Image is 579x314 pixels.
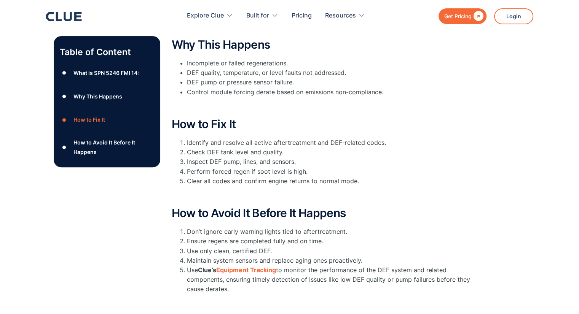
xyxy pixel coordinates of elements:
li: Use only clean, certified DEF. [187,246,476,256]
li: Don’t ignore early warning lights tied to aftertreatment. [187,227,476,236]
li: Use to monitor the performance of the DEF system and related components, ensuring timely detectio... [187,265,476,294]
li: DEF pump or pressure sensor failure. [187,78,476,87]
li: Maintain system sensors and replace aging ones proactively. [187,256,476,265]
li: Control module forcing derate based on emissions non-compliance. [187,87,476,97]
li: Check DEF tank level and quality. [187,147,476,157]
a: ●Why This Happens [60,91,154,102]
h2: How to Avoid It Before It Happens [172,207,476,219]
a: ●How to Fix It [60,114,154,125]
h2: Why This Happens [172,38,476,51]
li: Incomplete or failed regenerations. [187,59,476,68]
a: ●What is SPN 5246 FMI 14: [60,67,154,79]
a: Get Pricing [439,8,486,24]
div: Resources [325,4,365,28]
p: ‍ [172,190,476,199]
div: Explore Clue [187,4,233,28]
a: ●How to Avoid It Before It Happens [60,138,154,157]
div: Get Pricing [444,11,472,21]
div: How to Fix It [73,115,105,125]
a: Equipment Tracking [216,266,276,274]
li: Clear all codes and confirm engine returns to normal mode. [187,176,476,186]
a: Login [494,8,533,24]
div: Built for [246,4,278,28]
div:  [472,11,483,21]
p: ‍ [172,101,476,110]
div: ● [60,141,69,153]
div: How to Avoid It Before It Happens [73,138,154,157]
li: DEF quality, temperature, or level faults not addressed. [187,68,476,78]
strong: Clue’s [198,266,216,274]
div: ● [60,91,69,102]
li: Ensure regens are completed fully and on time. [187,236,476,246]
li: Identify and resolve all active aftertreatment and DEF-related codes. [187,138,476,147]
div: Built for [246,4,269,28]
div: Explore Clue [187,4,224,28]
a: Pricing [292,4,312,28]
li: Perform forced regen if soot level is high. [187,167,476,176]
div: ● [60,67,69,79]
h2: How to Fix It [172,118,476,130]
p: Table of Content [60,46,154,58]
div: ● [60,114,69,125]
div: Resources [325,4,356,28]
div: Why This Happens [73,92,122,101]
div: What is SPN 5246 FMI 14: [73,68,139,78]
li: Inspect DEF pump, lines, and sensors. [187,157,476,167]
